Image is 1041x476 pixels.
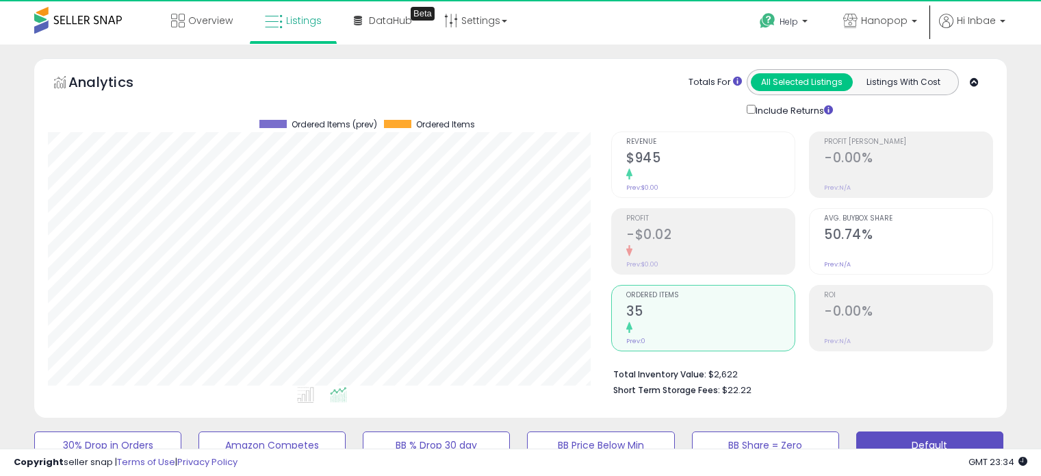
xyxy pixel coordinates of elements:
[177,455,237,468] a: Privacy Policy
[824,303,992,322] h2: -0.00%
[626,215,795,223] span: Profit
[692,431,839,459] button: BB Share = Zero
[613,384,720,396] b: Short Term Storage Fees:
[292,120,377,129] span: Ordered Items (prev)
[957,14,996,27] span: Hi Inbae
[749,2,821,45] a: Help
[722,384,751,397] span: $22.22
[626,337,645,345] small: Prev: 0
[14,455,64,468] strong: Copyright
[689,76,742,89] div: Totals For
[852,73,954,91] button: Listings With Cost
[117,455,175,468] a: Terms of Use
[411,7,435,21] div: Tooltip anchor
[824,337,851,345] small: Prev: N/A
[968,455,1027,468] span: 2025-09-16 23:34 GMT
[751,73,853,91] button: All Selected Listings
[759,12,776,29] i: Get Help
[780,16,798,27] span: Help
[626,184,658,192] small: Prev: $0.00
[527,431,674,459] button: BB Price Below Min
[198,431,346,459] button: Amazon Competes
[68,73,160,95] h5: Analytics
[626,292,795,299] span: Ordered Items
[363,431,510,459] button: BB % Drop 30 day
[736,102,849,118] div: Include Returns
[626,227,795,245] h2: -$0.02
[14,456,237,469] div: seller snap | |
[824,150,992,168] h2: -0.00%
[613,368,706,380] b: Total Inventory Value:
[856,431,1003,459] button: Default
[286,14,322,27] span: Listings
[626,150,795,168] h2: $945
[626,260,658,268] small: Prev: $0.00
[626,303,795,322] h2: 35
[861,14,908,27] span: Hanopop
[369,14,412,27] span: DataHub
[824,138,992,146] span: Profit [PERSON_NAME]
[824,260,851,268] small: Prev: N/A
[626,138,795,146] span: Revenue
[613,365,983,381] li: $2,622
[939,14,1005,45] a: Hi Inbae
[824,227,992,245] h2: 50.74%
[416,120,475,129] span: Ordered Items
[824,184,851,192] small: Prev: N/A
[824,292,992,299] span: ROI
[34,431,181,459] button: 30% Drop in Orders
[824,215,992,223] span: Avg. Buybox Share
[188,14,233,27] span: Overview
